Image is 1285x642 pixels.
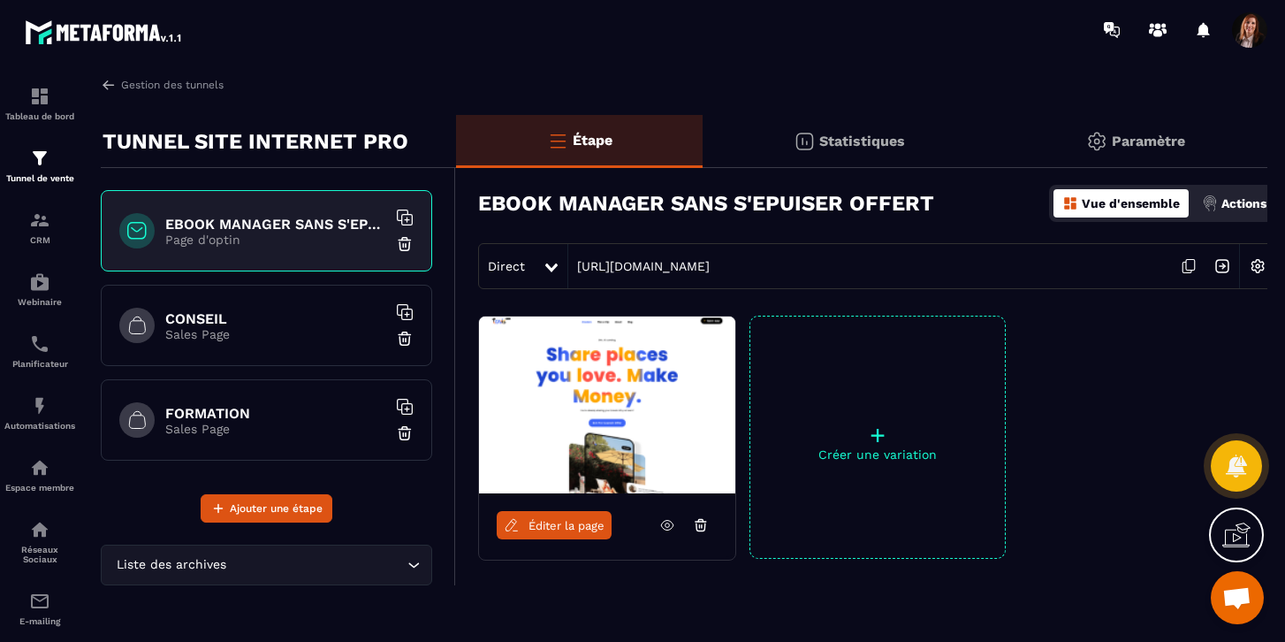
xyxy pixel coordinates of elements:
[396,235,414,253] img: trash
[29,333,50,355] img: scheduler
[4,382,75,444] a: automationsautomationsAutomatisations
[497,511,612,539] a: Éditer la page
[1202,195,1218,211] img: actions.d6e523a2.png
[4,421,75,431] p: Automatisations
[568,259,710,273] a: [URL][DOMAIN_NAME]
[165,422,386,436] p: Sales Page
[29,519,50,540] img: social-network
[819,133,905,149] p: Statistiques
[4,545,75,564] p: Réseaux Sociaux
[4,235,75,245] p: CRM
[396,424,414,442] img: trash
[4,173,75,183] p: Tunnel de vente
[4,134,75,196] a: formationformationTunnel de vente
[29,148,50,169] img: formation
[101,77,224,93] a: Gestion des tunnels
[165,216,386,233] h6: EBOOK MANAGER SANS S'EPUISER OFFERT
[1241,249,1274,283] img: setting-w.858f3a88.svg
[165,310,386,327] h6: CONSEIL
[165,327,386,341] p: Sales Page
[201,494,332,523] button: Ajouter une étape
[396,330,414,348] img: trash
[4,111,75,121] p: Tableau de bord
[750,423,1005,447] p: +
[230,500,323,517] span: Ajouter une étape
[794,131,815,152] img: stats.20deebd0.svg
[1211,571,1264,624] a: Ouvrir le chat
[4,196,75,258] a: formationformationCRM
[4,444,75,506] a: automationsautomationsEspace membre
[103,124,408,159] p: TUNNEL SITE INTERNET PRO
[29,395,50,417] img: automations
[4,616,75,626] p: E-mailing
[4,359,75,369] p: Planificateur
[4,297,75,307] p: Webinaire
[1112,133,1185,149] p: Paramètre
[112,555,230,575] span: Liste des archives
[4,258,75,320] a: automationsautomationsWebinaire
[1062,195,1078,211] img: dashboard-orange.40269519.svg
[29,457,50,478] img: automations
[101,77,117,93] img: arrow
[4,577,75,639] a: emailemailE-mailing
[479,317,735,493] img: image
[165,405,386,422] h6: FORMATION
[4,483,75,493] p: Espace membre
[1086,131,1107,152] img: setting-gr.5f69749f.svg
[4,73,75,134] a: formationformationTableau de bord
[478,191,934,216] h3: EBOOK MANAGER SANS S'EPUISER OFFERT
[1221,196,1266,210] p: Actions
[1082,196,1180,210] p: Vue d'ensemble
[4,506,75,577] a: social-networksocial-networkRéseaux Sociaux
[750,447,1005,462] p: Créer une variation
[4,320,75,382] a: schedulerschedulerPlanificateur
[528,519,604,532] span: Éditer la page
[25,16,184,48] img: logo
[165,233,386,247] p: Page d'optin
[1205,249,1239,283] img: arrow-next.bcc2205e.svg
[29,86,50,107] img: formation
[101,545,432,585] div: Search for option
[29,271,50,293] img: automations
[547,130,568,151] img: bars-o.4a397970.svg
[488,259,525,273] span: Direct
[573,132,612,149] p: Étape
[230,555,403,575] input: Search for option
[29,210,50,231] img: formation
[29,591,50,612] img: email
